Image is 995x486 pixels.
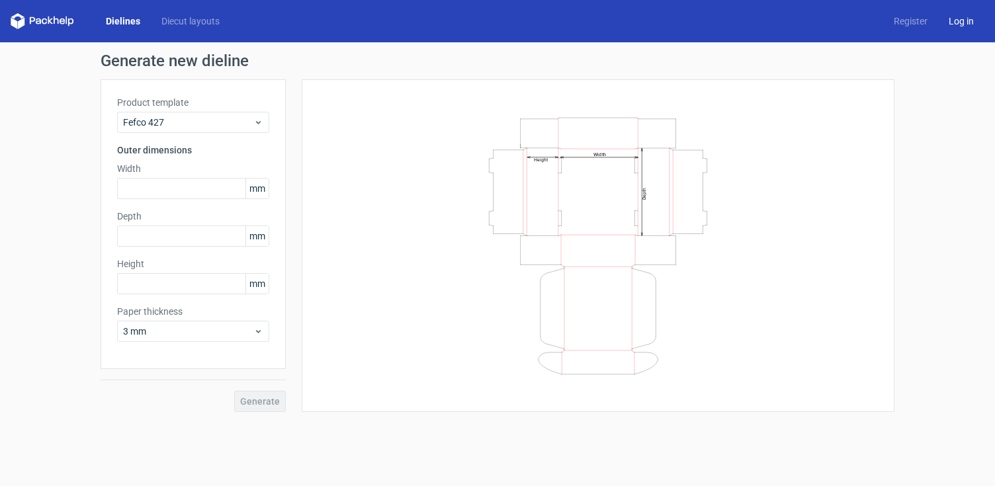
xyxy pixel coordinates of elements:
[117,96,269,109] label: Product template
[101,53,894,69] h1: Generate new dieline
[245,226,269,246] span: mm
[534,157,548,162] text: Height
[123,325,253,338] span: 3 mm
[245,179,269,198] span: mm
[117,257,269,270] label: Height
[117,143,269,157] h3: Outer dimensions
[117,210,269,223] label: Depth
[151,15,230,28] a: Diecut layouts
[117,305,269,318] label: Paper thickness
[123,116,253,129] span: Fefco 427
[938,15,984,28] a: Log in
[883,15,938,28] a: Register
[245,274,269,294] span: mm
[95,15,151,28] a: Dielines
[593,151,606,157] text: Width
[642,187,647,199] text: Depth
[117,162,269,175] label: Width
